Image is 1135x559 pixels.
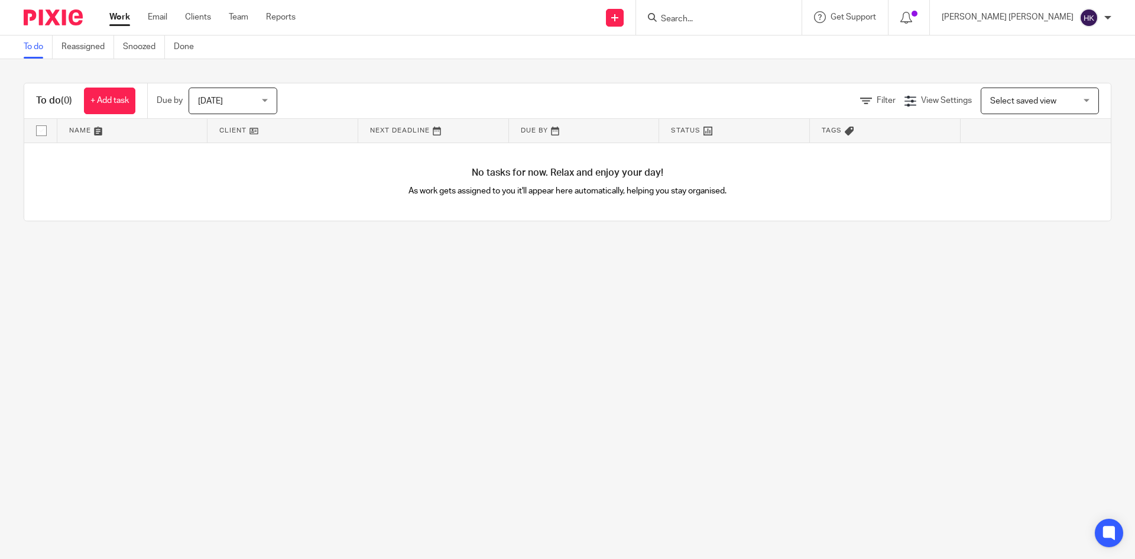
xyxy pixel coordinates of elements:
a: Clients [185,11,211,23]
p: [PERSON_NAME] [PERSON_NAME] [942,11,1074,23]
span: Get Support [831,13,876,21]
a: Email [148,11,167,23]
a: Reassigned [61,35,114,59]
p: Due by [157,95,183,106]
a: + Add task [84,88,135,114]
h4: No tasks for now. Relax and enjoy your day! [24,167,1111,179]
a: Reports [266,11,296,23]
h1: To do [36,95,72,107]
span: Select saved view [990,97,1056,105]
span: [DATE] [198,97,223,105]
a: To do [24,35,53,59]
img: Pixie [24,9,83,25]
span: Tags [822,127,842,134]
a: Work [109,11,130,23]
img: svg%3E [1079,8,1098,27]
a: Snoozed [123,35,165,59]
input: Search [660,14,766,25]
a: Team [229,11,248,23]
span: Filter [877,96,896,105]
span: View Settings [921,96,972,105]
a: Done [174,35,203,59]
p: As work gets assigned to you it'll appear here automatically, helping you stay organised. [296,185,839,197]
span: (0) [61,96,72,105]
